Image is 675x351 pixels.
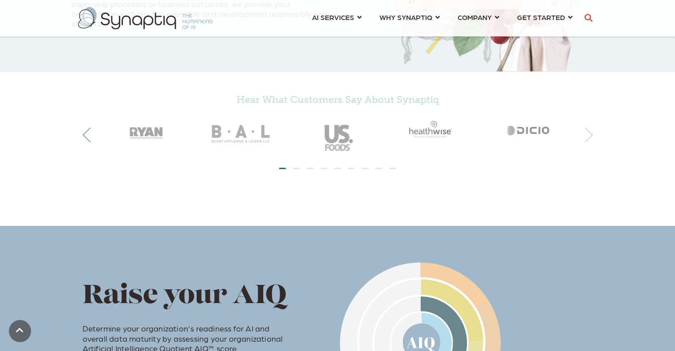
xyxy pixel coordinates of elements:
[284,181,391,204] iframe: Embedded CTA
[458,9,499,25] a: COMPANY
[83,284,287,310] span: Raise your AIQ
[71,36,165,59] iframe: Embedded CTA
[182,36,297,59] iframe: Embedded CTA
[78,7,213,29] img: synaptiq logo-2
[98,94,577,106] h5: Hear What Customers Say About Synaptiq
[362,168,368,169] li: Page dot 7
[293,168,300,169] li: Page dot 2
[379,11,432,23] span: WHY SYNAPTIQ
[386,110,482,149] img: Healthwise_gray50
[458,11,492,23] span: COMPANY
[517,11,565,23] span: GET STARTED
[320,168,327,169] li: Page dot 4
[375,168,382,169] li: Page dot 8
[389,168,396,169] li: Page dot 9
[194,110,290,159] img: BAL_gray50
[303,2,581,34] nav: menu
[379,9,440,25] a: WHY SYNAPTIQ
[312,9,362,25] a: AI SERVICES
[334,168,341,169] li: Page dot 5
[307,168,313,169] li: Page dot 3
[279,168,286,169] li: Page dot 1
[83,127,98,142] button: Previous
[578,127,593,142] button: Next
[348,168,355,169] li: Page dot 6
[482,110,577,149] img: Dicio
[290,110,386,159] img: USFoods_gray50
[517,9,572,25] a: GET STARTED
[312,11,354,23] span: AI SERVICES
[98,110,194,149] img: RyanCompanies_gray50_2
